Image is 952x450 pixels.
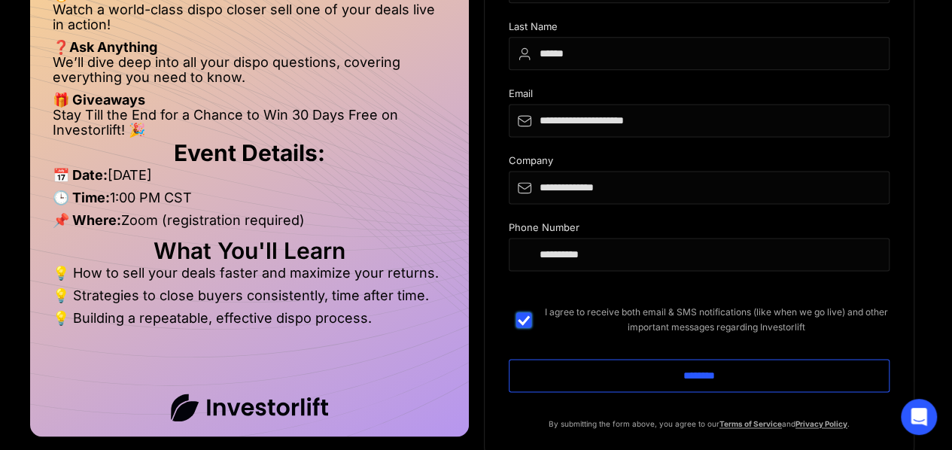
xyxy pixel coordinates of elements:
strong: Event Details: [174,139,325,166]
strong: 📌 Where: [53,212,121,228]
li: 1:00 PM CST [53,190,446,213]
a: Terms of Service [719,419,782,428]
div: Last Name [509,21,890,37]
div: Company [509,155,890,171]
li: 💡 Building a repeatable, effective dispo process. [53,311,446,326]
strong: 📅 Date: [53,167,108,183]
div: Email [509,88,890,104]
span: I agree to receive both email & SMS notifications (like when we go live) and other important mess... [543,305,890,335]
strong: ❓Ask Anything [53,39,157,55]
p: By submitting the form above, you agree to our and . [509,416,890,431]
li: [DATE] [53,168,446,190]
a: Privacy Policy [795,419,847,428]
strong: 🕒 Time: [53,190,110,205]
li: Watch a world-class dispo closer sell one of your deals live in action! [53,2,446,40]
h2: What You'll Learn [53,243,446,258]
li: 💡 Strategies to close buyers consistently, time after time. [53,288,446,311]
div: Phone Number [509,222,890,238]
div: Open Intercom Messenger [901,399,937,435]
li: Stay Till the End for a Chance to Win 30 Days Free on Investorlift! 🎉 [53,108,446,138]
li: We’ll dive deep into all your dispo questions, covering everything you need to know. [53,55,446,93]
li: 💡 How to sell your deals faster and maximize your returns. [53,266,446,288]
strong: 🎁 Giveaways [53,92,145,108]
li: Zoom (registration required) [53,213,446,236]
